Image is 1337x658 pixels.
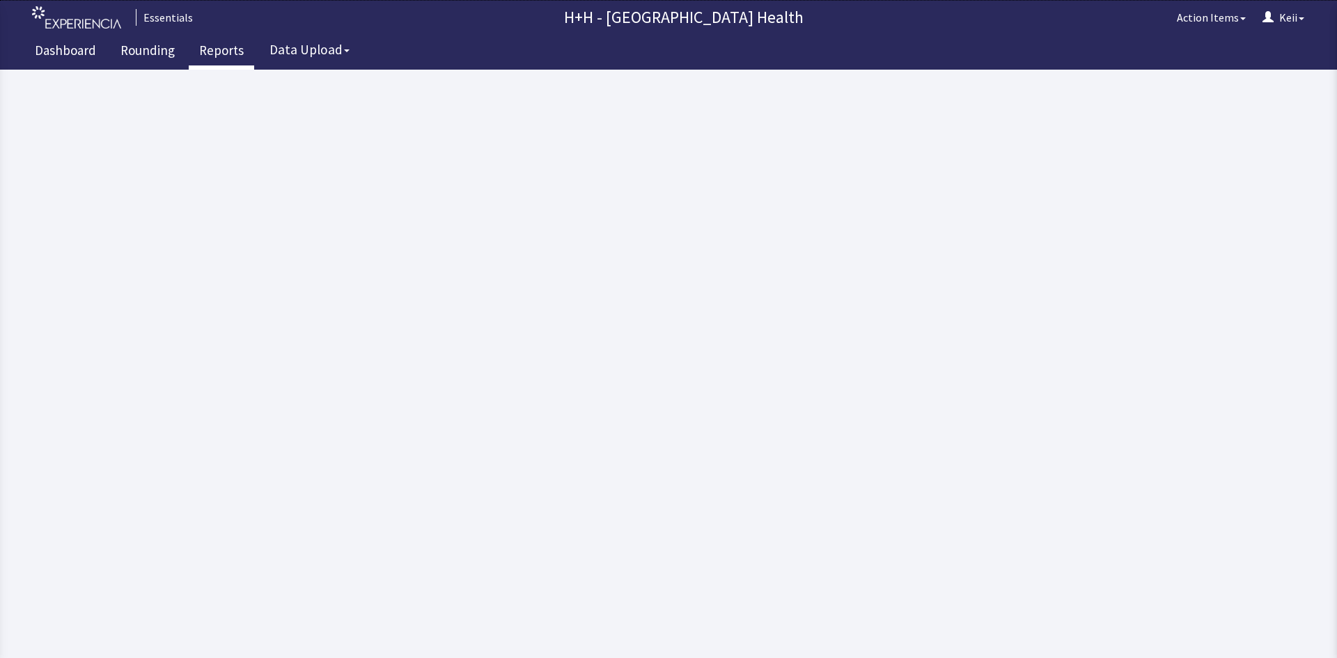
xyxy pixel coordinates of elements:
p: H+H - [GEOGRAPHIC_DATA] Health [198,6,1168,29]
img: experiencia_logo.png [32,6,121,29]
button: Data Upload [261,37,358,63]
a: Reports [189,35,254,70]
button: Keii [1254,3,1313,31]
a: Rounding [110,35,185,70]
button: Action Items [1168,3,1254,31]
div: Essentials [136,9,193,26]
a: Dashboard [24,35,107,70]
